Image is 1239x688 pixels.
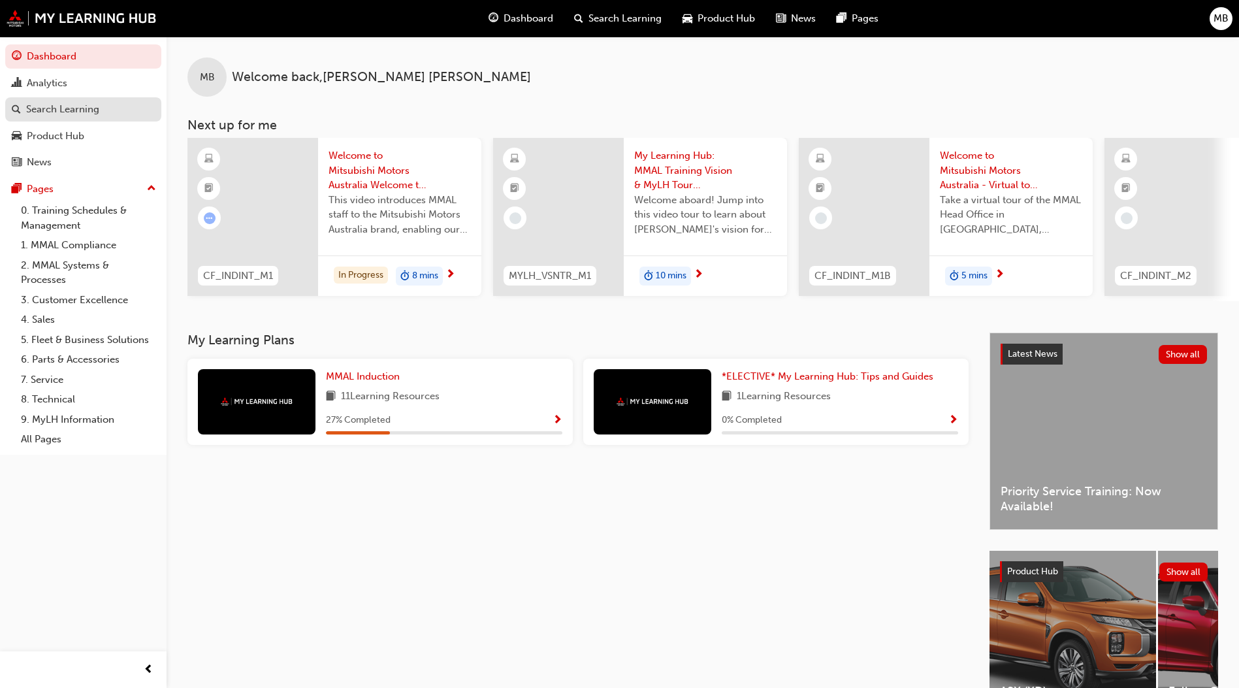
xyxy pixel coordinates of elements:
[564,5,672,32] a: search-iconSearch Learning
[1159,563,1208,582] button: Show all
[948,415,958,427] span: Show Progress
[5,177,161,201] button: Pages
[16,290,161,310] a: 3. Customer Excellence
[12,157,22,169] span: news-icon
[656,269,686,284] span: 10 mins
[445,269,455,281] span: next-icon
[334,267,388,284] div: In Progress
[510,151,519,168] span: learningResourceType_ELEARNING-icon
[16,330,161,350] a: 5. Fleet & Business Solutions
[950,268,959,285] span: duration-icon
[12,131,22,142] span: car-icon
[7,10,157,27] img: mmal
[1159,345,1208,364] button: Show all
[814,269,891,284] span: CF_INDINT_M1B
[200,70,215,85] span: MB
[765,5,826,32] a: news-iconNews
[329,193,471,237] span: This video introduces MMAL staff to the Mitsubishi Motors Australia brand, enabling our staff to ...
[816,151,825,168] span: learningResourceType_ELEARNING-icon
[489,10,498,27] span: guage-icon
[16,350,161,370] a: 6. Parts & Accessories
[16,255,161,290] a: 2. MMAL Systems & Processes
[5,42,161,177] button: DashboardAnalyticsSearch LearningProduct HubNews
[478,5,564,32] a: guage-iconDashboard
[504,11,553,26] span: Dashboard
[553,415,562,427] span: Show Progress
[326,370,400,382] span: MMAL Induction
[27,182,54,197] div: Pages
[412,269,438,284] span: 8 mins
[12,51,22,63] span: guage-icon
[1121,212,1133,224] span: learningRecordVerb_NONE-icon
[1008,348,1057,359] span: Latest News
[187,333,969,348] h3: My Learning Plans
[826,5,889,32] a: pages-iconPages
[326,413,391,428] span: 27 % Completed
[1210,7,1232,30] button: MB
[1121,180,1131,197] span: booktick-icon
[852,11,878,26] span: Pages
[27,155,52,170] div: News
[644,268,653,285] span: duration-icon
[400,268,410,285] span: duration-icon
[341,389,440,405] span: 11 Learning Resources
[617,397,688,406] img: mmal
[221,397,293,406] img: mmal
[510,180,519,197] span: booktick-icon
[1001,344,1207,365] a: Latest NewsShow all
[634,193,777,237] span: Welcome aboard! Jump into this video tour to learn about [PERSON_NAME]'s vision for your learning...
[5,124,161,148] a: Product Hub
[27,76,67,91] div: Analytics
[722,413,782,428] span: 0 % Completed
[16,201,161,235] a: 0. Training Schedules & Management
[329,148,471,193] span: Welcome to Mitsubishi Motors Australia Welcome to Mitsubishi Motors Australia - Video (MMAL Induc...
[16,410,161,430] a: 9. MyLH Information
[204,180,214,197] span: booktick-icon
[553,412,562,429] button: Show Progress
[995,269,1005,281] span: next-icon
[961,269,988,284] span: 5 mins
[1001,484,1207,514] span: Priority Service Training: Now Available!
[1121,151,1131,168] span: learningResourceType_ELEARNING-icon
[12,104,21,116] span: search-icon
[26,102,99,117] div: Search Learning
[694,269,703,281] span: next-icon
[1000,561,1208,582] a: Product HubShow all
[940,193,1082,237] span: Take a virtual tour of the MMAL Head Office in [GEOGRAPHIC_DATA], [GEOGRAPHIC_DATA].
[187,138,481,296] a: CF_INDINT_M1Welcome to Mitsubishi Motors Australia Welcome to Mitsubishi Motors Australia - Video...
[1007,566,1058,577] span: Product Hub
[1214,11,1229,26] span: MB
[493,138,787,296] a: MYLH_VSNTR_M1My Learning Hub: MMAL Training Vision & MyLH Tour (Elective)Welcome aboard! Jump int...
[791,11,816,26] span: News
[672,5,765,32] a: car-iconProduct Hub
[16,235,161,255] a: 1. MMAL Compliance
[16,429,161,450] a: All Pages
[683,10,692,27] span: car-icon
[147,180,156,197] span: up-icon
[1120,269,1191,284] span: CF_INDINT_M2
[232,70,531,85] span: Welcome back , [PERSON_NAME] [PERSON_NAME]
[634,148,777,193] span: My Learning Hub: MMAL Training Vision & MyLH Tour (Elective)
[509,212,521,224] span: learningRecordVerb_NONE-icon
[776,10,786,27] span: news-icon
[204,151,214,168] span: learningResourceType_ELEARNING-icon
[204,212,216,224] span: learningRecordVerb_ATTEMPT-icon
[574,10,583,27] span: search-icon
[990,333,1218,530] a: Latest NewsShow allPriority Service Training: Now Available!
[16,370,161,390] a: 7. Service
[815,212,827,224] span: learningRecordVerb_NONE-icon
[326,389,336,405] span: book-icon
[167,118,1239,133] h3: Next up for me
[509,269,591,284] span: MYLH_VSNTR_M1
[5,44,161,69] a: Dashboard
[203,269,273,284] span: CF_INDINT_M1
[16,389,161,410] a: 8. Technical
[27,129,84,144] div: Product Hub
[722,370,933,382] span: *ELECTIVE* My Learning Hub: Tips and Guides
[948,412,958,429] button: Show Progress
[722,369,939,384] a: *ELECTIVE* My Learning Hub: Tips and Guides
[5,71,161,95] a: Analytics
[12,184,22,195] span: pages-icon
